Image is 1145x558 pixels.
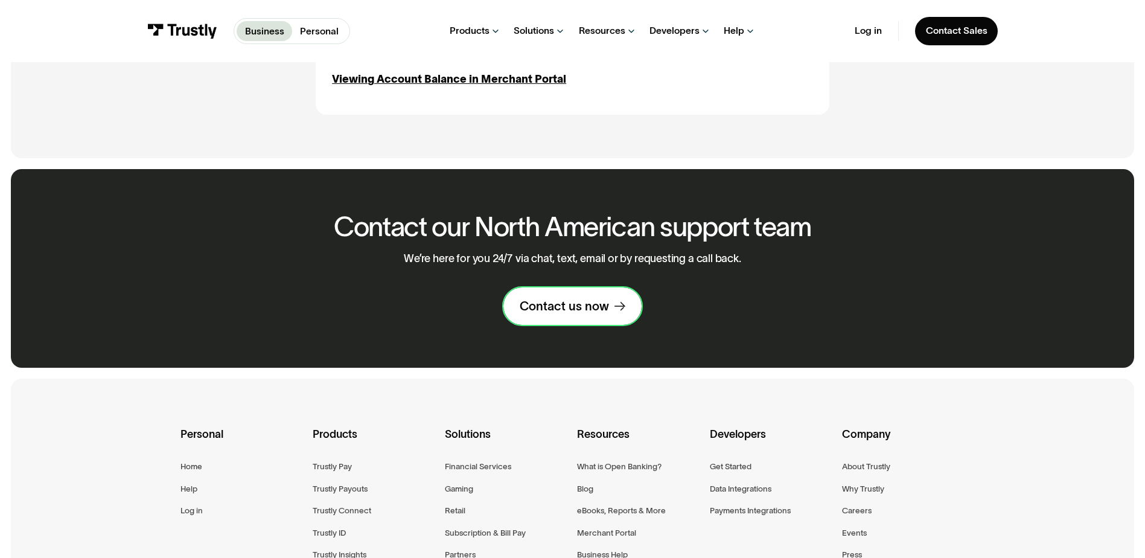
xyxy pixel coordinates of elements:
[842,526,867,540] a: Events
[313,526,346,540] a: Trustly ID
[503,287,642,325] a: Contact us now
[332,71,566,88] a: Viewing Account Balance in Merchant Portal
[147,24,217,39] img: Trustly Logo
[292,21,347,40] a: Personal
[649,25,700,37] div: Developers
[313,482,368,496] a: Trustly Payouts
[237,21,292,40] a: Business
[300,24,339,39] p: Personal
[180,426,303,460] div: Personal
[577,426,700,460] div: Resources
[313,504,371,518] a: Trustly Connect
[577,460,662,473] a: What is Open Banking?
[180,482,197,496] a: Help
[842,426,965,460] div: Company
[710,460,751,473] a: Get Started
[445,482,473,496] a: Gaming
[842,482,884,496] a: Why Trustly
[842,460,890,473] a: About Trustly
[180,504,203,518] a: Log in
[445,526,526,540] a: Subscription & Bill Pay
[445,504,465,518] a: Retail
[445,460,511,473] a: Financial Services
[520,298,609,314] div: Contact us now
[724,25,744,37] div: Help
[445,426,567,460] div: Solutions
[579,25,625,37] div: Resources
[855,25,882,37] a: Log in
[842,504,872,518] a: Careers
[577,504,666,518] a: eBooks, Reports & More
[577,482,593,496] a: Blog
[710,504,791,518] a: Payments Integrations
[915,17,998,45] a: Contact Sales
[180,460,202,473] a: Home
[334,212,811,242] h2: Contact our North American support team
[710,426,832,460] div: Developers
[514,25,554,37] div: Solutions
[404,252,741,265] p: We’re here for you 24/7 via chat, text, email or by requesting a call back.
[313,460,352,473] a: Trustly Pay
[577,526,636,540] a: Merchant Portal
[710,482,771,496] a: Data Integrations
[450,25,490,37] div: Products
[313,426,435,460] div: Products
[926,25,987,37] div: Contact Sales
[245,24,284,39] p: Business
